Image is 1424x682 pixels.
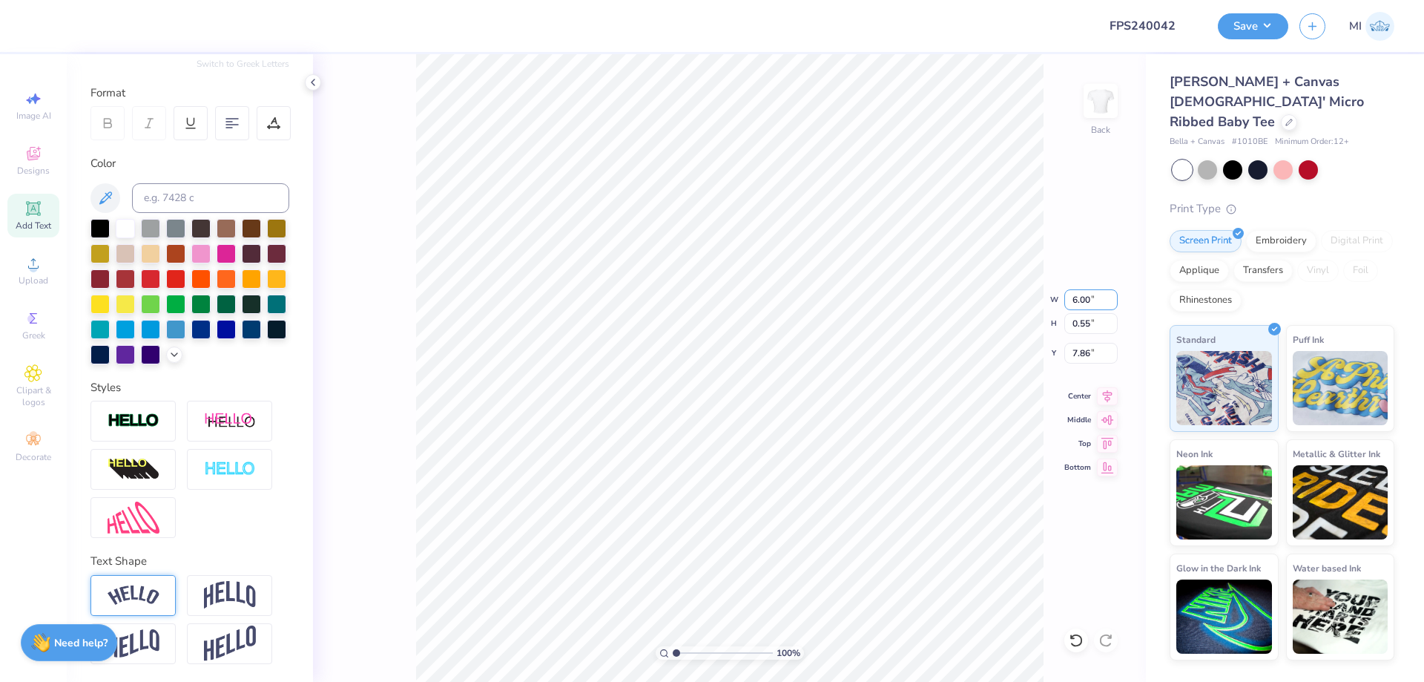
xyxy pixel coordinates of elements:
span: Minimum Order: 12 + [1275,136,1349,148]
span: # 1010BE [1232,136,1268,148]
div: Digital Print [1321,230,1393,252]
img: Rise [204,626,256,662]
div: Back [1091,123,1110,137]
img: 3d Illusion [108,458,159,482]
img: Puff Ink [1293,351,1388,425]
span: Bottom [1064,462,1091,473]
div: Format [90,85,291,102]
img: Metallic & Glitter Ink [1293,465,1388,540]
button: Switch to Greek Letters [197,58,289,70]
div: Transfers [1233,260,1293,282]
img: Neon Ink [1176,465,1272,540]
div: Applique [1170,260,1229,282]
span: Image AI [16,110,51,122]
span: Top [1064,439,1091,449]
span: Designs [17,165,50,177]
span: Bella + Canvas [1170,136,1224,148]
div: Foil [1343,260,1378,282]
img: Back [1086,86,1115,116]
span: [PERSON_NAME] + Canvas [DEMOGRAPHIC_DATA]' Micro Ribbed Baby Tee [1170,73,1364,131]
button: Save [1218,13,1288,39]
span: Glow in the Dark Ink [1176,560,1261,576]
div: Styles [90,379,289,396]
img: Arch [204,581,256,609]
span: Upload [19,275,48,286]
div: Color [90,155,289,172]
span: Center [1064,391,1091,401]
img: Negative Space [204,461,256,478]
span: Middle [1064,415,1091,425]
span: 100 % [777,646,800,660]
div: Embroidery [1246,230,1316,252]
img: Arc [108,586,159,606]
img: Shadow [204,412,256,430]
span: Standard [1176,332,1216,347]
span: Clipart & logos [7,384,59,408]
input: e.g. 7428 c [132,183,289,213]
div: Rhinestones [1170,289,1242,312]
img: Free Distort [108,502,159,534]
span: Metallic & Glitter Ink [1293,446,1380,462]
a: MI [1349,12,1394,41]
span: MI [1349,18,1362,35]
img: Flag [108,629,159,658]
img: Mark Isaac [1365,12,1394,41]
span: Puff Ink [1293,332,1324,347]
div: Vinyl [1297,260,1339,282]
input: Untitled Design [1098,11,1207,41]
span: Greek [22,329,45,341]
img: Stroke [108,413,159,430]
span: Water based Ink [1293,560,1361,576]
img: Glow in the Dark Ink [1176,580,1272,654]
span: Neon Ink [1176,446,1213,462]
span: Decorate [16,451,51,463]
div: Text Shape [90,553,289,570]
div: Screen Print [1170,230,1242,252]
img: Water based Ink [1293,580,1388,654]
div: Print Type [1170,200,1394,217]
strong: Need help? [54,636,108,650]
span: Add Text [16,220,51,232]
img: Standard [1176,351,1272,425]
